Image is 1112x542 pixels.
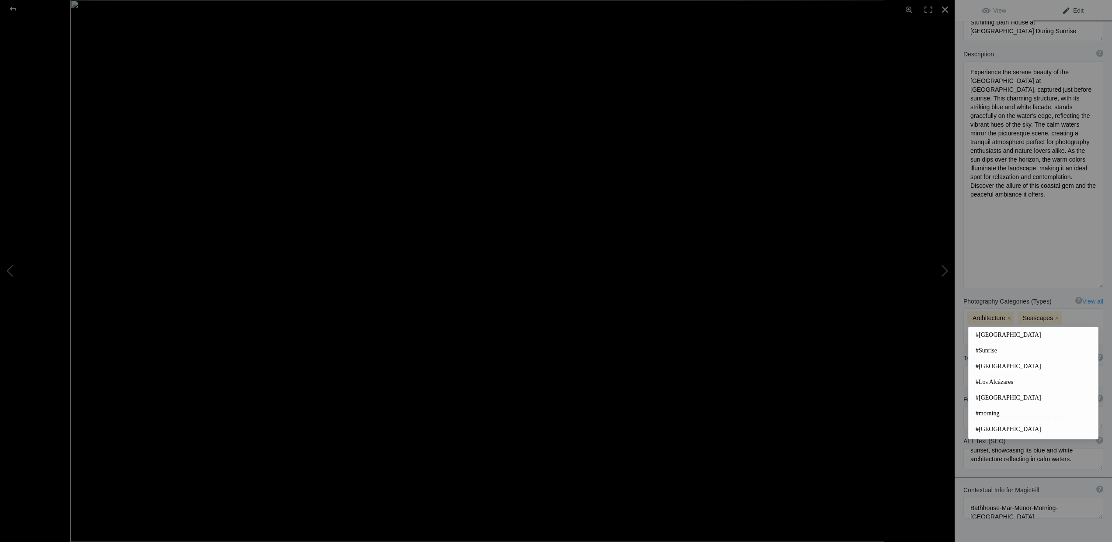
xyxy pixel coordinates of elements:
[976,409,1091,418] span: #morning
[976,362,1091,371] span: #[GEOGRAPHIC_DATA]
[976,425,1091,434] span: #[GEOGRAPHIC_DATA]
[976,394,1091,402] span: #[GEOGRAPHIC_DATA]
[976,378,1091,387] span: #Los Alcázares
[976,346,1091,355] span: #Sunrise
[976,331,1091,339] span: #[GEOGRAPHIC_DATA]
